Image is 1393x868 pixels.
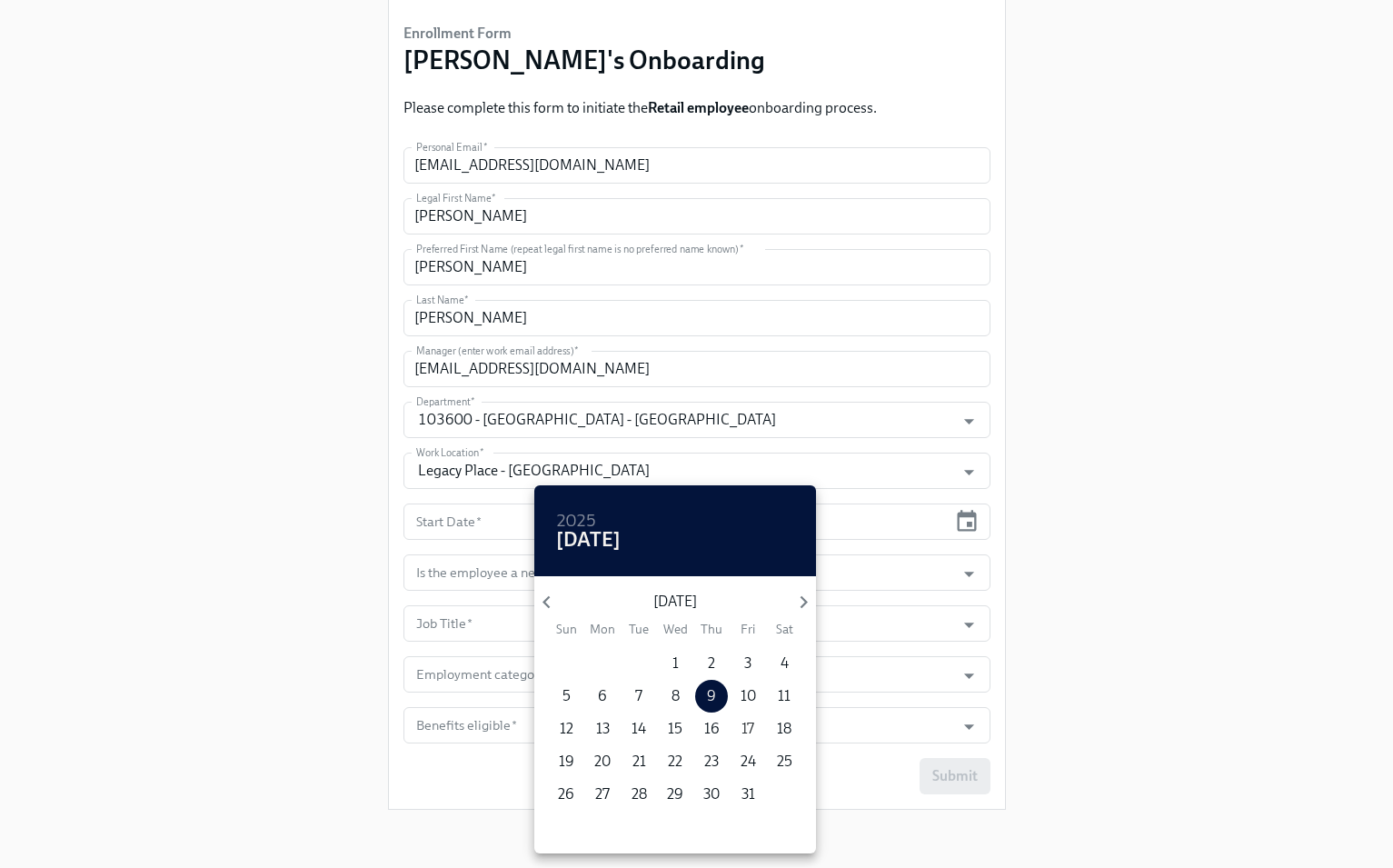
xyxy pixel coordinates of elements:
[622,745,655,778] button: 21
[598,686,607,706] p: 6
[741,686,756,706] p: 10
[556,513,596,531] button: 2025
[741,784,755,804] p: 31
[781,653,789,673] p: 4
[708,653,715,673] p: 2
[672,653,679,673] p: 1
[550,713,582,745] button: 12
[731,621,764,638] span: Fri
[768,647,801,680] button: 4
[562,686,571,706] p: 5
[586,621,619,638] span: Mon
[586,745,619,778] button: 20
[667,784,683,804] p: 29
[695,680,728,713] button: 9
[558,784,574,804] p: 26
[768,745,801,778] button: 25
[622,778,655,811] button: 28
[556,526,621,554] h4: [DATE]
[731,680,764,713] button: 10
[731,713,764,745] button: 17
[695,778,728,811] button: 30
[672,686,680,706] p: 8
[695,745,728,778] button: 23
[768,680,801,713] button: 11
[632,752,646,772] p: 21
[586,778,619,811] button: 27
[594,752,611,772] p: 20
[695,647,728,680] button: 2
[778,686,791,706] p: 11
[559,752,574,772] p: 19
[695,713,728,745] button: 16
[556,507,596,536] h6: 2025
[777,752,792,772] p: 25
[632,784,647,804] p: 28
[550,680,582,713] button: 5
[659,680,692,713] button: 8
[703,784,720,804] p: 30
[622,713,655,745] button: 14
[556,531,621,549] button: [DATE]
[731,778,764,811] button: 31
[659,778,692,811] button: 29
[635,686,642,706] p: 7
[586,713,619,745] button: 13
[777,719,791,739] p: 18
[768,713,801,745] button: 18
[704,719,720,739] p: 16
[707,686,716,706] p: 9
[559,592,791,612] p: [DATE]
[659,621,692,638] span: Wed
[560,719,573,739] p: 12
[550,621,582,638] span: Sun
[768,621,801,638] span: Sat
[731,745,764,778] button: 24
[595,784,610,804] p: 27
[668,752,682,772] p: 22
[659,647,692,680] button: 1
[550,778,582,811] button: 26
[550,745,582,778] button: 19
[731,647,764,680] button: 3
[622,621,655,638] span: Tue
[741,752,756,772] p: 24
[695,621,728,638] span: Thu
[596,719,610,739] p: 13
[659,745,692,778] button: 22
[744,653,751,673] p: 3
[741,719,754,739] p: 17
[622,680,655,713] button: 7
[632,719,646,739] p: 14
[586,680,619,713] button: 6
[659,713,692,745] button: 15
[668,719,682,739] p: 15
[704,752,719,772] p: 23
